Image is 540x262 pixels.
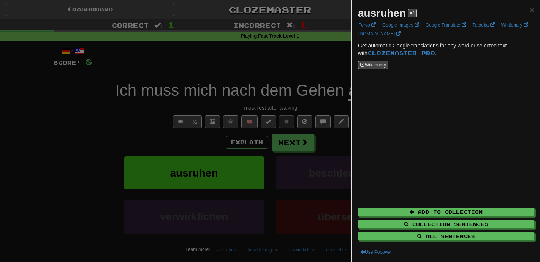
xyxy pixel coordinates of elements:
[356,21,378,29] a: Forvo
[358,208,534,216] button: Add to Collection
[358,248,393,256] button: Use Popover
[356,30,403,38] a: [DOMAIN_NAME]
[530,5,534,14] span: ×
[358,220,534,228] button: Collection Sentences
[380,21,421,29] a: Google Images
[499,21,530,29] a: Wiktionary
[367,50,435,56] a: Clozemaster Pro
[358,42,534,57] p: Get automatic Google translations for any word or selected text with .
[358,7,406,19] strong: ausruhen
[423,21,469,29] a: Google Translate
[358,232,534,240] button: All Sentences
[358,61,388,69] button: Wiktionary
[470,21,497,29] a: Tatoeba
[530,6,534,14] button: Close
